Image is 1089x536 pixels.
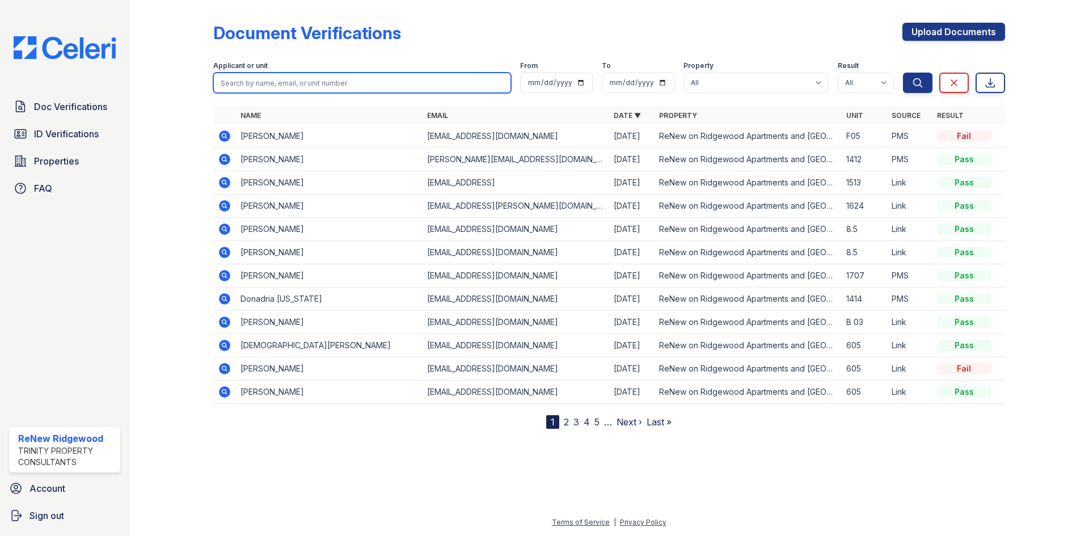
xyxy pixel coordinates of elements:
div: Fail [937,363,991,374]
a: Property [659,111,697,120]
div: Pass [937,386,991,398]
td: 1412 [842,148,887,171]
span: Doc Verifications [34,100,107,113]
span: … [604,415,612,429]
a: Properties [9,150,120,172]
td: [PERSON_NAME] [236,264,423,288]
div: Pass [937,293,991,305]
label: To [602,61,611,70]
td: [DATE] [609,241,655,264]
td: [DATE] [609,311,655,334]
td: [DATE] [609,195,655,218]
a: Source [892,111,921,120]
td: ReNew on Ridgewood Apartments and [GEOGRAPHIC_DATA] [655,241,841,264]
td: Link [887,381,932,404]
td: PMS [887,148,932,171]
td: ReNew on Ridgewood Apartments and [GEOGRAPHIC_DATA] [655,334,841,357]
div: | [614,518,616,526]
td: [DATE] [609,125,655,148]
a: Last » [647,416,672,428]
td: [DATE] [609,334,655,357]
td: PMS [887,288,932,311]
td: ReNew on Ridgewood Apartments and [GEOGRAPHIC_DATA] [655,195,841,218]
td: Link [887,357,932,381]
td: B 03 [842,311,887,334]
a: Next › [617,416,642,428]
td: [EMAIL_ADDRESS][DOMAIN_NAME] [423,125,609,148]
div: Pass [937,340,991,351]
td: Link [887,195,932,218]
div: Document Verifications [213,23,401,43]
td: [EMAIL_ADDRESS][PERSON_NAME][DOMAIN_NAME] [423,195,609,218]
input: Search by name, email, or unit number [213,73,511,93]
a: Sign out [5,504,125,527]
td: [EMAIL_ADDRESS][DOMAIN_NAME] [423,357,609,381]
td: ReNew on Ridgewood Apartments and [GEOGRAPHIC_DATA] [655,357,841,381]
div: Pass [937,177,991,188]
a: Privacy Policy [620,518,666,526]
a: 5 [594,416,600,428]
td: Link [887,241,932,264]
a: FAQ [9,177,120,200]
a: Account [5,477,125,500]
td: 1513 [842,171,887,195]
span: FAQ [34,182,52,195]
td: Link [887,334,932,357]
td: ReNew on Ridgewood Apartments and [GEOGRAPHIC_DATA] [655,125,841,148]
td: [EMAIL_ADDRESS][DOMAIN_NAME] [423,288,609,311]
td: 1624 [842,195,887,218]
td: 8.5 [842,241,887,264]
a: Doc Verifications [9,95,120,118]
div: Pass [937,247,991,258]
div: Fail [937,130,991,142]
div: Pass [937,316,991,328]
td: [PERSON_NAME][EMAIL_ADDRESS][DOMAIN_NAME] [423,148,609,171]
td: [DATE] [609,171,655,195]
span: Account [29,482,65,495]
td: 8.5 [842,218,887,241]
td: [PERSON_NAME] [236,218,423,241]
td: Link [887,218,932,241]
td: [PERSON_NAME] [236,311,423,334]
div: Trinity Property Consultants [18,445,116,468]
td: [PERSON_NAME] [236,241,423,264]
div: Pass [937,200,991,212]
td: Link [887,311,932,334]
div: Pass [937,154,991,165]
td: 605 [842,381,887,404]
a: 4 [584,416,590,428]
label: From [520,61,538,70]
td: [PERSON_NAME] [236,125,423,148]
td: [PERSON_NAME] [236,171,423,195]
a: 3 [573,416,579,428]
td: [PERSON_NAME] [236,195,423,218]
td: [EMAIL_ADDRESS][DOMAIN_NAME] [423,311,609,334]
td: 605 [842,334,887,357]
td: Donadria [US_STATE] [236,288,423,311]
td: ReNew on Ridgewood Apartments and [GEOGRAPHIC_DATA] [655,218,841,241]
a: Unit [846,111,863,120]
a: Upload Documents [902,23,1005,41]
td: ReNew on Ridgewood Apartments and [GEOGRAPHIC_DATA] [655,148,841,171]
a: Email [427,111,448,120]
a: ID Verifications [9,123,120,145]
span: ID Verifications [34,127,99,141]
div: 1 [546,415,559,429]
td: 1707 [842,264,887,288]
label: Applicant or unit [213,61,268,70]
a: Result [937,111,964,120]
td: [PERSON_NAME] [236,357,423,381]
td: [PERSON_NAME] [236,381,423,404]
a: Name [240,111,261,120]
td: ReNew on Ridgewood Apartments and [GEOGRAPHIC_DATA] [655,171,841,195]
td: ReNew on Ridgewood Apartments and [GEOGRAPHIC_DATA] [655,311,841,334]
td: PMS [887,264,932,288]
td: F05 [842,125,887,148]
td: [DATE] [609,264,655,288]
td: [PERSON_NAME] [236,148,423,171]
td: [DATE] [609,148,655,171]
td: [DATE] [609,381,655,404]
div: Pass [937,223,991,235]
td: [EMAIL_ADDRESS][DOMAIN_NAME] [423,334,609,357]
